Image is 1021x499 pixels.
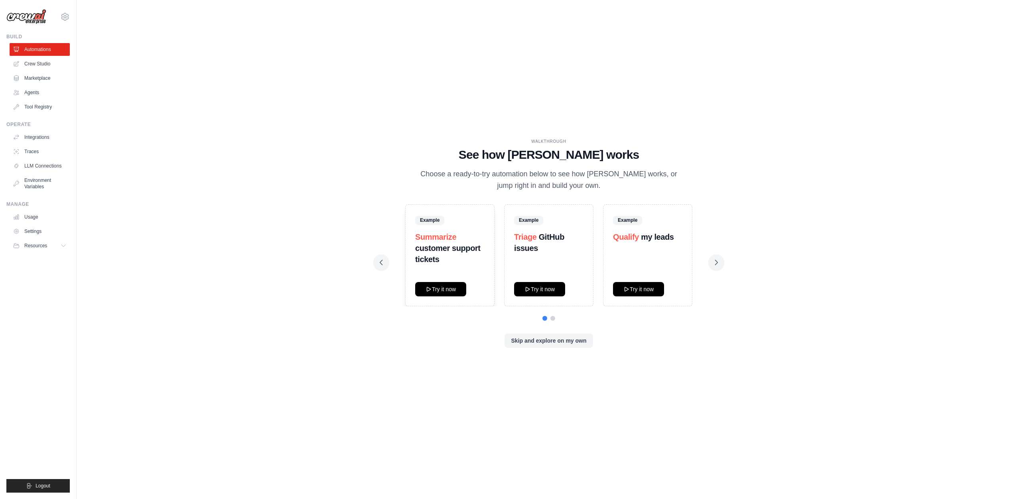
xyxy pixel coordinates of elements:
[514,233,564,252] strong: GitHub issues
[10,145,70,158] a: Traces
[380,148,718,162] h1: See how [PERSON_NAME] works
[10,239,70,252] button: Resources
[6,9,46,24] img: Logo
[6,201,70,207] div: Manage
[24,243,47,249] span: Resources
[10,211,70,223] a: Usage
[380,138,718,144] div: WALKTHROUGH
[10,72,70,85] a: Marketplace
[514,282,565,296] button: Try it now
[10,57,70,70] a: Crew Studio
[613,282,664,296] button: Try it now
[613,216,642,225] span: Example
[10,174,70,193] a: Environment Variables
[10,225,70,238] a: Settings
[415,168,683,192] p: Choose a ready-to-try automation below to see how [PERSON_NAME] works, or jump right in and build...
[415,244,481,264] strong: customer support tickets
[35,483,50,489] span: Logout
[505,333,593,348] button: Skip and explore on my own
[6,479,70,493] button: Logout
[6,121,70,128] div: Operate
[613,233,639,241] span: Qualify
[10,86,70,99] a: Agents
[641,233,674,241] strong: my leads
[514,216,543,225] span: Example
[10,43,70,56] a: Automations
[415,282,466,296] button: Try it now
[10,131,70,144] a: Integrations
[415,233,456,241] span: Summarize
[10,101,70,113] a: Tool Registry
[514,233,537,241] span: Triage
[10,160,70,172] a: LLM Connections
[415,216,444,225] span: Example
[6,34,70,40] div: Build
